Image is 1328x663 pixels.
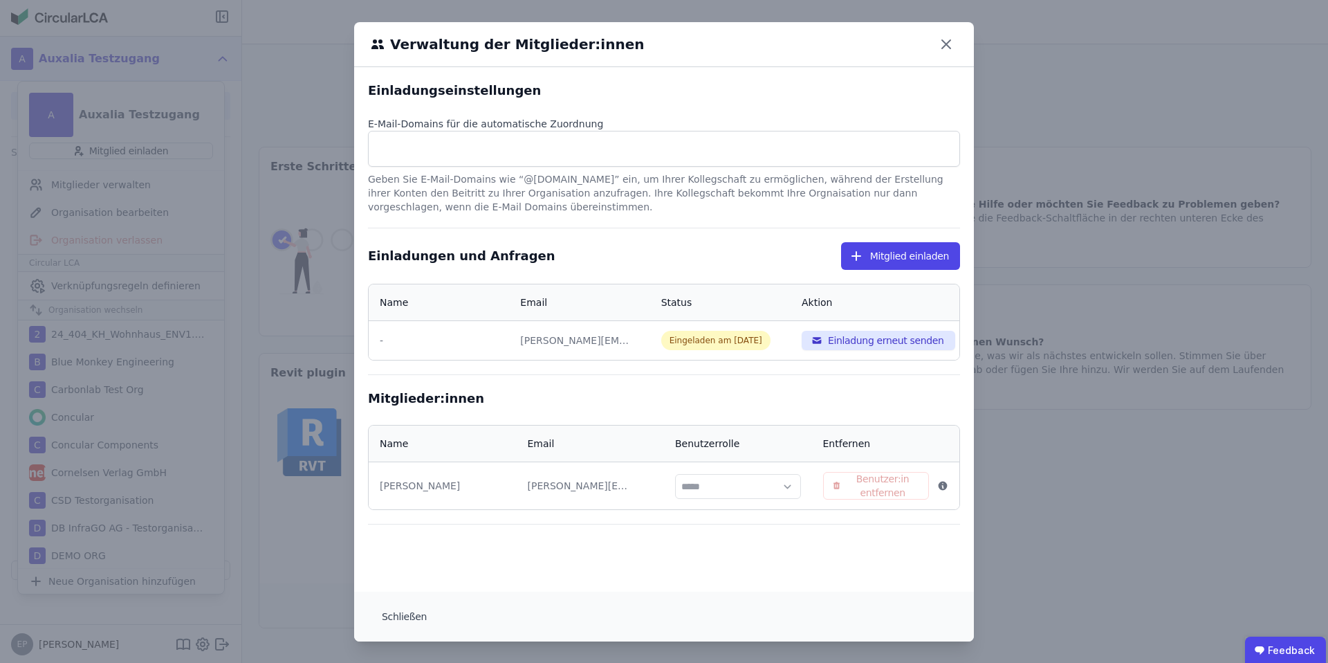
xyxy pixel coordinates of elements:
[520,296,547,309] div: Email
[380,479,506,493] div: [PERSON_NAME]
[368,167,960,214] div: Geben Sie E-Mail-Domains wie “@[DOMAIN_NAME]” ein, um Ihrer Kollegschaft zu ermöglichen, während ...
[802,331,955,350] button: Einladung erneut senden
[528,479,631,493] div: [PERSON_NAME][EMAIL_ADDRESS][DOMAIN_NAME]
[385,34,644,55] h6: Verwaltung der Mitglieder:innen
[368,81,960,100] div: Einladungseinstellungen
[380,437,408,451] div: Name
[368,246,555,266] div: Einladungen und Anfragen
[661,296,692,309] div: Status
[841,242,960,270] button: Mitglied einladen
[380,334,498,347] div: -
[823,437,871,451] div: Entfernen
[380,296,408,309] div: Name
[675,437,739,451] div: Benutzerrolle
[661,331,771,350] div: Eingeladen am [DATE]
[520,334,631,347] div: [PERSON_NAME][EMAIL_ADDRESS][DOMAIN_NAME]
[371,603,438,630] button: Schließen
[823,472,930,500] button: Benutzer:in entfernen
[528,437,555,451] div: Email
[368,117,960,131] div: E-Mail-Domains für die automatische Zuordnung
[802,296,833,309] div: Aktion
[368,389,960,408] div: Mitglieder:innen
